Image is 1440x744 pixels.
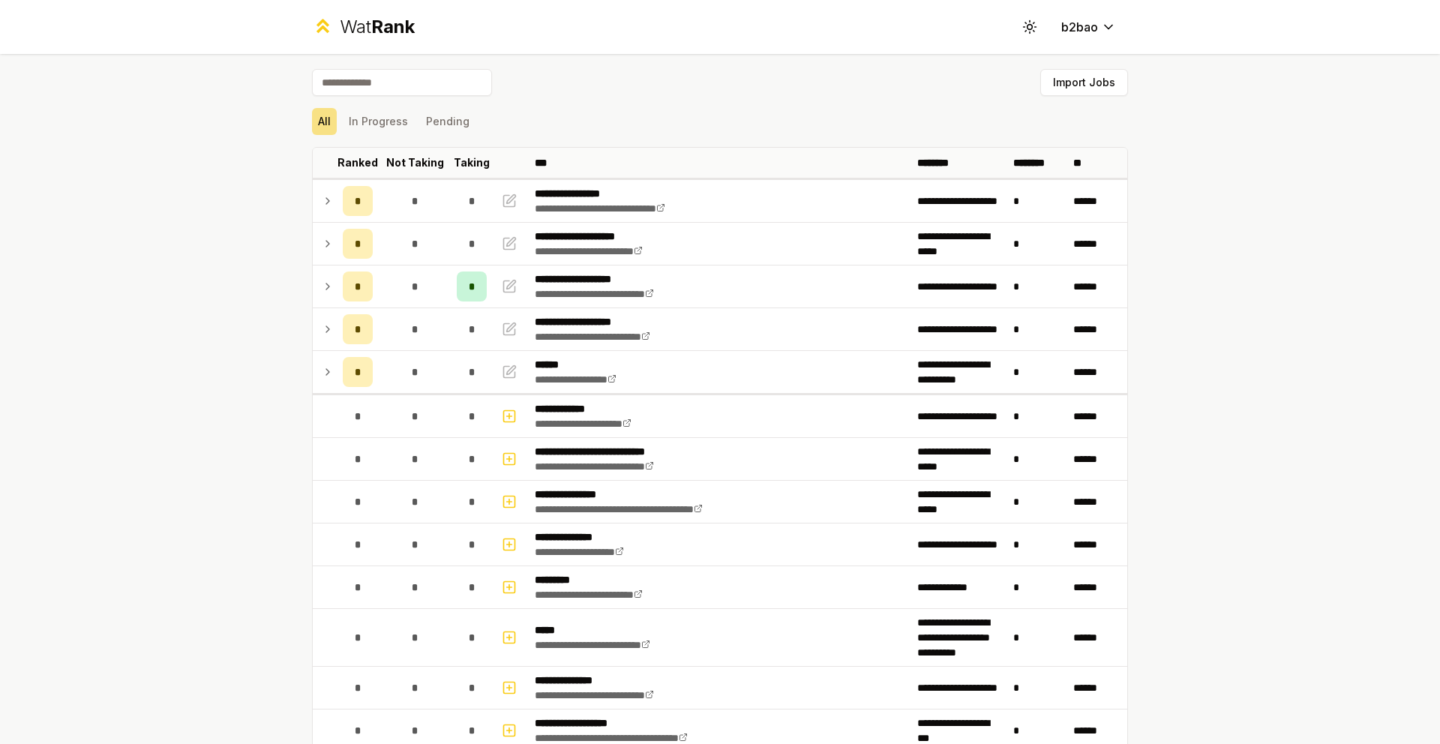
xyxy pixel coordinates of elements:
p: Ranked [337,155,378,170]
a: WatRank [312,15,415,39]
p: Not Taking [386,155,444,170]
p: Taking [454,155,490,170]
button: In Progress [343,108,414,135]
span: Rank [371,16,415,37]
button: Import Jobs [1040,69,1128,96]
button: b2bao [1049,13,1128,40]
button: Pending [420,108,475,135]
button: All [312,108,337,135]
span: b2bao [1061,18,1098,36]
div: Wat [340,15,415,39]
